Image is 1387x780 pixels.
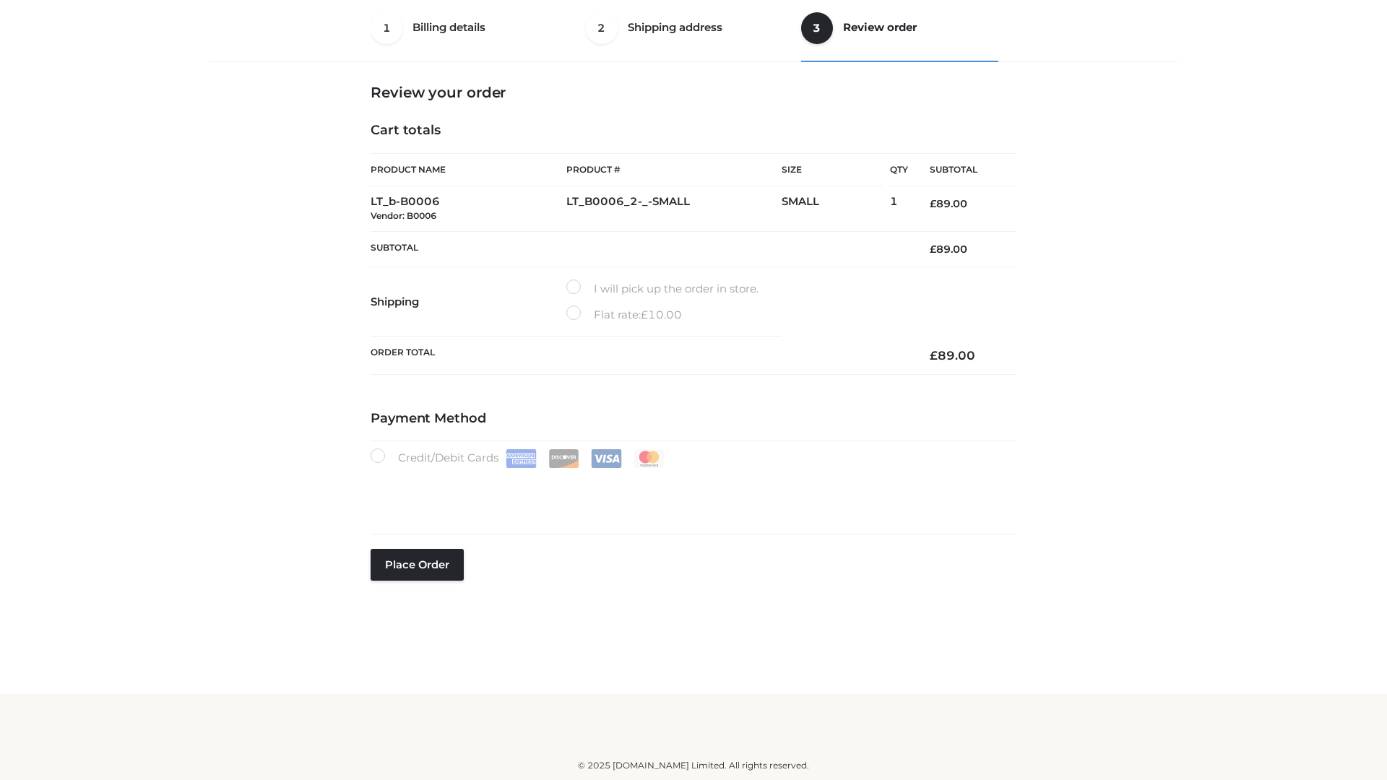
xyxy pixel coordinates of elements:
span: £ [930,197,936,210]
th: Product Name [371,153,566,186]
bdi: 89.00 [930,243,967,256]
iframe: Secure payment input frame [368,465,1014,518]
td: SMALL [782,186,890,232]
small: Vendor: B0006 [371,210,436,221]
label: Flat rate: [566,305,682,324]
th: Size [782,154,883,186]
span: £ [930,243,936,256]
h3: Review your order [371,84,1016,101]
th: Product # [566,153,782,186]
bdi: 89.00 [930,197,967,210]
label: Credit/Debit Cards [371,448,666,468]
img: Mastercard [634,449,665,468]
th: Shipping [371,267,566,337]
div: © 2025 [DOMAIN_NAME] Limited. All rights reserved. [215,758,1172,773]
th: Subtotal [371,231,908,266]
label: I will pick up the order in store. [566,279,759,298]
span: £ [930,348,938,363]
h4: Payment Method [371,411,1016,427]
bdi: 89.00 [930,348,975,363]
span: £ [641,308,648,321]
img: Discover [548,449,579,468]
td: 1 [890,186,908,232]
h4: Cart totals [371,123,1016,139]
th: Qty [890,153,908,186]
td: LT_B0006_2-_-SMALL [566,186,782,232]
button: Place order [371,549,464,581]
td: LT_b-B0006 [371,186,566,232]
th: Order Total [371,337,908,375]
th: Subtotal [908,154,1016,186]
bdi: 10.00 [641,308,682,321]
img: Amex [506,449,537,468]
img: Visa [591,449,622,468]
